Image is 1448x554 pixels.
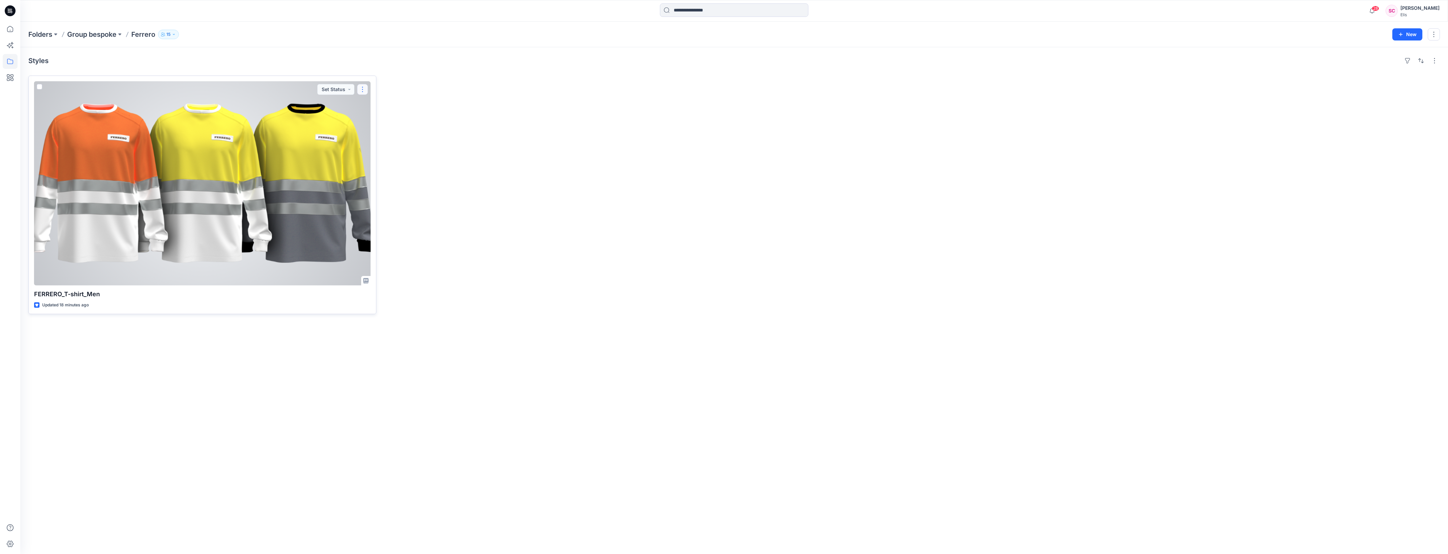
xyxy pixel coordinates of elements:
[1400,4,1440,12] div: [PERSON_NAME]
[34,289,371,299] p: FERRERO_T-shirt_Men
[34,81,371,285] a: FERRERO_T-shirt_Men
[166,31,170,38] p: 15
[131,30,155,39] p: Ferrero
[1392,28,1422,40] button: New
[1400,12,1440,17] div: Elis
[158,30,179,39] button: 15
[28,30,52,39] a: Folders
[28,57,49,65] h4: Styles
[67,30,116,39] a: Group bespoke
[1372,6,1379,11] span: 28
[1386,5,1398,17] div: SC
[42,302,89,309] p: Updated 18 minutes ago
